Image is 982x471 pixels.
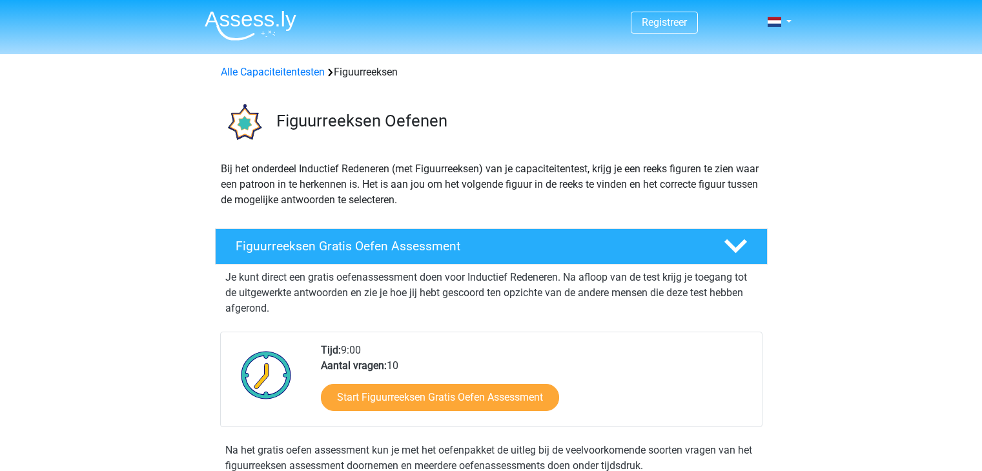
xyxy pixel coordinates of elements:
p: Bij het onderdeel Inductief Redeneren (met Figuurreeksen) van je capaciteitentest, krijg je een r... [221,161,762,208]
a: Figuurreeksen Gratis Oefen Assessment [210,228,773,265]
div: Figuurreeksen [216,65,767,80]
a: Registreer [642,16,687,28]
b: Aantal vragen: [321,359,387,372]
h4: Figuurreeksen Gratis Oefen Assessment [236,239,703,254]
img: figuurreeksen [216,95,271,150]
b: Tijd: [321,344,341,356]
a: Alle Capaciteitentesten [221,66,325,78]
div: 9:00 10 [311,343,761,426]
img: Assessly [205,10,296,41]
img: Klok [234,343,299,407]
h3: Figuurreeksen Oefenen [276,111,757,131]
p: Je kunt direct een gratis oefenassessment doen voor Inductief Redeneren. Na afloop van de test kr... [225,270,757,316]
a: Start Figuurreeksen Gratis Oefen Assessment [321,384,559,411]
